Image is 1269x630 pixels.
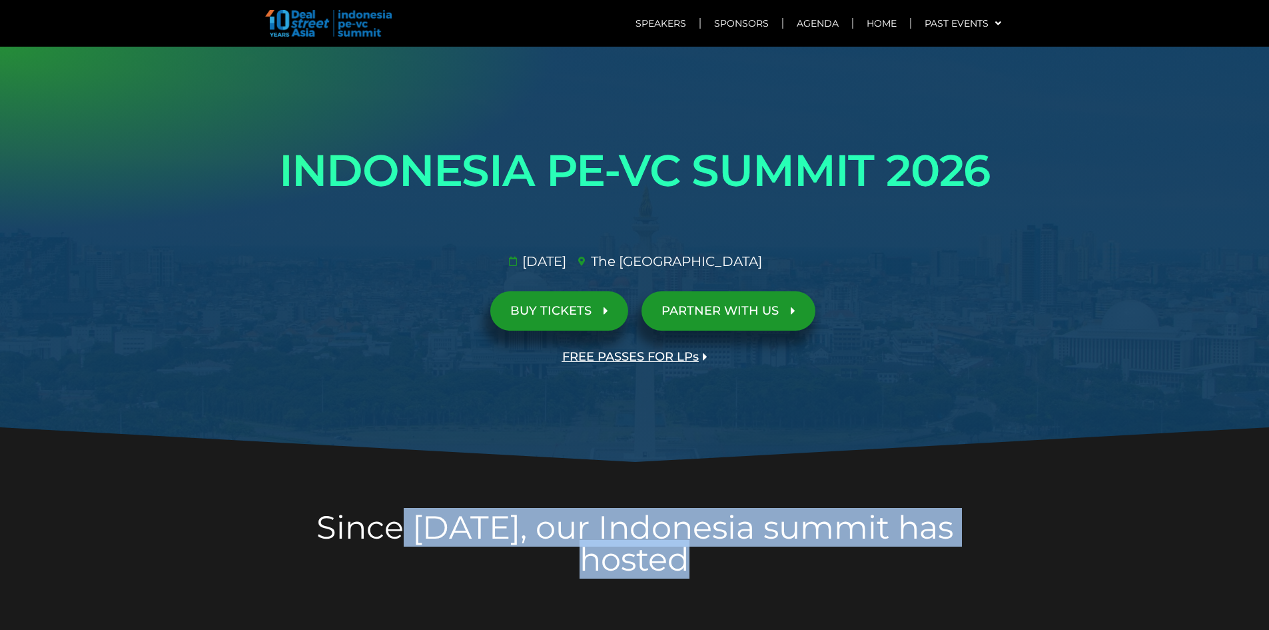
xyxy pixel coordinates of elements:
[783,8,852,39] a: Agenda
[490,291,628,331] a: BUY TICKETS
[701,8,782,39] a: Sponsors
[262,511,1008,575] h2: Since [DATE], our Indonesia summit has hosted
[911,8,1015,39] a: Past Events
[588,251,762,271] span: The [GEOGRAPHIC_DATA]​
[562,351,699,363] span: FREE PASSES FOR LPs
[661,305,779,317] span: PARTNER WITH US
[262,133,1008,208] h1: INDONESIA PE-VC SUMMIT 2026
[641,291,815,331] a: PARTNER WITH US
[519,251,566,271] span: [DATE]​
[622,8,699,39] a: Speakers
[510,305,592,317] span: BUY TICKETS
[542,337,727,377] a: FREE PASSES FOR LPs
[853,8,910,39] a: Home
